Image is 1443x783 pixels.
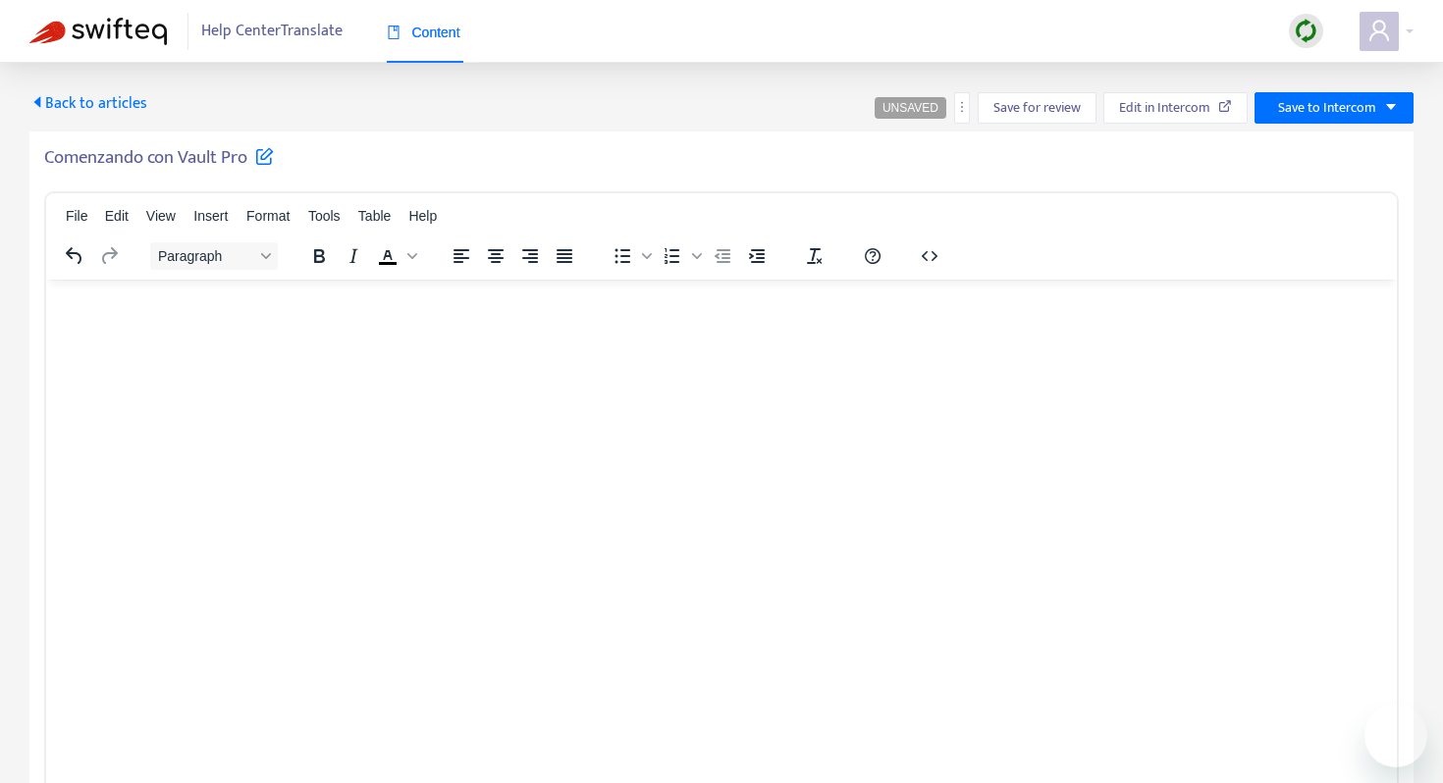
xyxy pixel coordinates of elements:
span: Edit in Intercom [1119,97,1210,119]
button: Edit in Intercom [1103,92,1248,124]
button: Align center [479,242,512,270]
button: Bold [302,242,336,270]
button: Justify [548,242,581,270]
h5: Comenzando con Vault Pro [44,146,274,170]
button: Save for review [978,92,1096,124]
span: Insert [193,208,228,224]
span: Format [246,208,290,224]
span: Tools [308,208,341,224]
span: UNSAVED [882,101,938,115]
button: Redo [92,242,126,270]
button: Save to Intercomcaret-down [1255,92,1414,124]
span: Save to Intercom [1278,97,1376,119]
span: book [387,26,401,39]
span: user [1367,19,1391,42]
span: Help [408,208,437,224]
div: Numbered list [656,242,705,270]
button: Align left [445,242,478,270]
span: caret-down [1384,100,1398,114]
span: Table [358,208,391,224]
span: Back to articles [29,90,147,117]
button: Italic [337,242,370,270]
button: Undo [58,242,91,270]
span: more [955,100,969,114]
span: Help Center Translate [201,13,343,50]
span: Edit [105,208,129,224]
div: Text color Black [371,242,420,270]
span: Save for review [993,97,1081,119]
span: Content [387,25,460,40]
img: sync.dc5367851b00ba804db3.png [1294,19,1318,43]
img: Swifteq [29,18,167,45]
span: File [66,208,88,224]
button: Increase indent [740,242,774,270]
div: Bullet list [606,242,655,270]
span: Paragraph [158,248,254,264]
span: caret-left [29,94,45,110]
button: Block Paragraph [150,242,278,270]
button: Clear formatting [798,242,831,270]
button: more [954,92,970,124]
button: Align right [513,242,547,270]
iframe: Button to launch messaging window [1364,705,1427,767]
button: Help [856,242,889,270]
button: Decrease indent [706,242,739,270]
span: View [146,208,176,224]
